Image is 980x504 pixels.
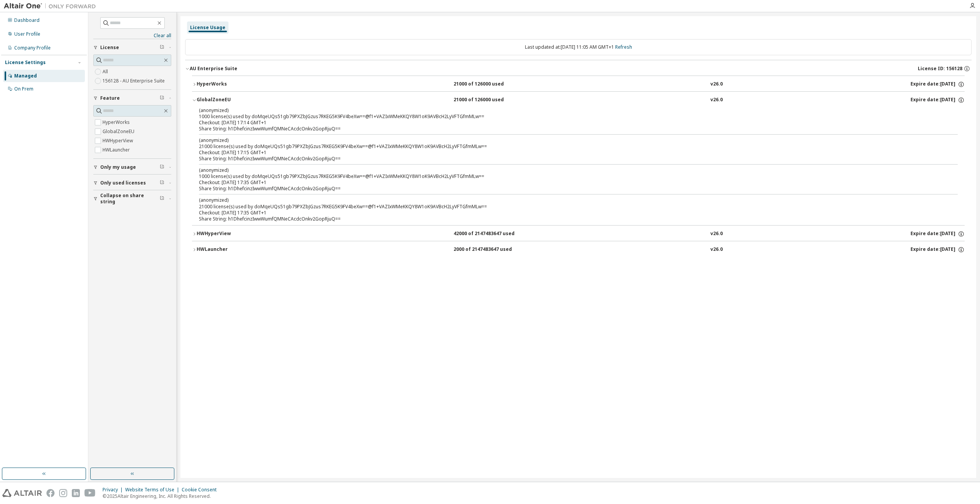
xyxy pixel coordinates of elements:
[192,226,965,242] button: HWHyperView42000 of 2147483647 usedv26.0Expire date:[DATE]
[160,95,164,101] span: Clear filter
[199,137,939,150] div: 21000 license(s) used by doMqeUQs51gb79PXZbJGzus7RKEG5K9FV4beXw==@f1+VAZIxWMeKKQY8W1oK9AVBcH2LyVF...
[100,44,119,51] span: License
[93,39,171,56] button: License
[918,66,962,72] span: License ID: 156128
[100,180,146,186] span: Only used licenses
[100,95,120,101] span: Feature
[14,73,37,79] div: Managed
[197,81,266,88] div: HyperWorks
[910,246,965,253] div: Expire date: [DATE]
[710,231,723,237] div: v26.0
[199,180,939,186] div: Checkout: [DATE] 17:35 GMT+1
[199,107,939,114] p: (anonymized)
[14,86,33,92] div: On Prem
[14,45,51,51] div: Company Profile
[192,92,965,109] button: GlobalZoneEU21000 of 126000 usedv26.0Expire date:[DATE]
[100,193,160,205] span: Collapse on share string
[160,180,164,186] span: Clear filter
[910,97,965,104] div: Expire date: [DATE]
[93,190,171,207] button: Collapse on share string
[185,60,972,77] button: AU Enterprise SuiteLicense ID: 156128
[160,164,164,170] span: Clear filter
[103,127,136,136] label: GlobalZoneEU
[910,231,965,237] div: Expire date: [DATE]
[454,97,523,104] div: 21000 of 126000 used
[199,167,939,180] div: 1000 license(s) used by doMqeUQs51gb79PXZbJGzus7RKEG5K9FV4beXw==@f1+VAZIxWMeKKQY8W1oK9AVBcH2LyVFT...
[197,246,266,253] div: HWLauncher
[103,67,109,76] label: All
[199,107,939,120] div: 1000 license(s) used by doMqeUQs51gb79PXZbJGzus7RKEG5K9FV4beXw==@f1+VAZIxWMeKKQY8W1oK9AVBcH2LyVFT...
[14,17,40,23] div: Dashboard
[59,489,67,497] img: instagram.svg
[93,175,171,191] button: Only used licenses
[93,159,171,176] button: Only my usage
[4,2,100,10] img: Altair One
[160,44,164,51] span: Clear filter
[710,97,723,104] div: v26.0
[5,59,46,66] div: License Settings
[84,489,96,497] img: youtube.svg
[103,136,134,145] label: HWHyperView
[199,216,939,222] div: Share String: h1DhefcinzIwwWumfQMNeCAcdcOnkv2GopRjuQ==
[100,164,136,170] span: Only my usage
[160,196,164,202] span: Clear filter
[125,487,182,493] div: Website Terms of Use
[103,145,131,155] label: HWLauncher
[93,33,171,39] a: Clear all
[199,156,939,162] div: Share String: h1DhefcinzIwwWumfQMNeCAcdcOnkv2GopRjuQ==
[103,487,125,493] div: Privacy
[454,231,523,237] div: 42000 of 2147483647 used
[14,31,40,37] div: User Profile
[199,137,939,143] p: (anonymized)
[72,489,80,497] img: linkedin.svg
[182,487,221,493] div: Cookie Consent
[710,81,723,88] div: v26.0
[103,76,166,86] label: 156128 - AU Enterprise Suite
[199,186,939,192] div: Share String: h1DhefcinzIwwWumfQMNeCAcdcOnkv2GopRjuQ==
[190,25,225,31] div: License Usage
[103,493,221,499] p: © 2025 Altair Engineering, Inc. All Rights Reserved.
[46,489,55,497] img: facebook.svg
[454,81,523,88] div: 21000 of 126000 used
[197,97,266,104] div: GlobalZoneEU
[192,76,965,93] button: HyperWorks21000 of 126000 usedv26.0Expire date:[DATE]
[192,241,965,258] button: HWLauncher2000 of 2147483647 usedv26.0Expire date:[DATE]
[103,118,131,127] label: HyperWorks
[199,197,939,209] div: 21000 license(s) used by doMqeUQs51gb79PXZbJGzus7RKEG5K9FV4beXw==@f1+VAZIxWMeKKQY8W1oK9AVBcH2LyVF...
[2,489,42,497] img: altair_logo.svg
[710,246,723,253] div: v26.0
[199,167,939,173] p: (anonymized)
[199,126,939,132] div: Share String: h1DhefcinzIwwWumfQMNeCAcdcOnkv2GopRjuQ==
[910,81,965,88] div: Expire date: [DATE]
[199,150,939,156] div: Checkout: [DATE] 17:15 GMT+1
[190,66,237,72] div: AU Enterprise Suite
[199,120,939,126] div: Checkout: [DATE] 17:14 GMT+1
[93,90,171,107] button: Feature
[454,246,523,253] div: 2000 of 2147483647 used
[199,197,939,203] p: (anonymized)
[197,231,266,237] div: HWHyperView
[185,39,972,55] div: Last updated at: [DATE] 11:05 AM GMT+1
[199,210,939,216] div: Checkout: [DATE] 17:35 GMT+1
[615,44,632,50] a: Refresh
